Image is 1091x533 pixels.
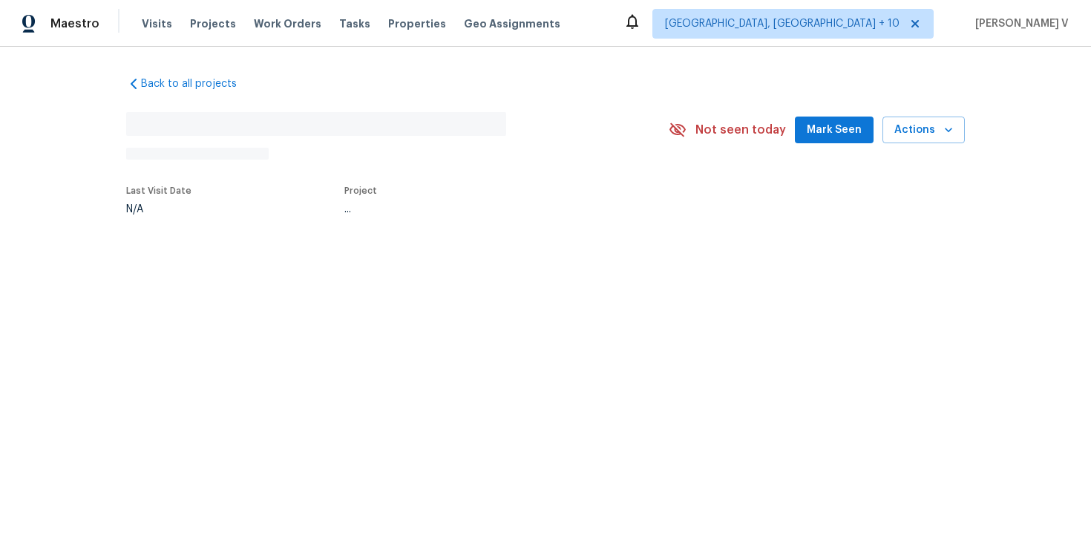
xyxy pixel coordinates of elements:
[344,186,377,195] span: Project
[50,16,99,31] span: Maestro
[969,16,1069,31] span: [PERSON_NAME] V
[882,117,965,144] button: Actions
[795,117,874,144] button: Mark Seen
[807,121,862,140] span: Mark Seen
[142,16,172,31] span: Visits
[126,76,269,91] a: Back to all projects
[339,19,370,29] span: Tasks
[190,16,236,31] span: Projects
[344,204,629,215] div: ...
[464,16,560,31] span: Geo Assignments
[126,204,191,215] div: N/A
[695,122,786,137] span: Not seen today
[665,16,900,31] span: [GEOGRAPHIC_DATA], [GEOGRAPHIC_DATA] + 10
[254,16,321,31] span: Work Orders
[388,16,446,31] span: Properties
[126,186,191,195] span: Last Visit Date
[894,121,953,140] span: Actions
